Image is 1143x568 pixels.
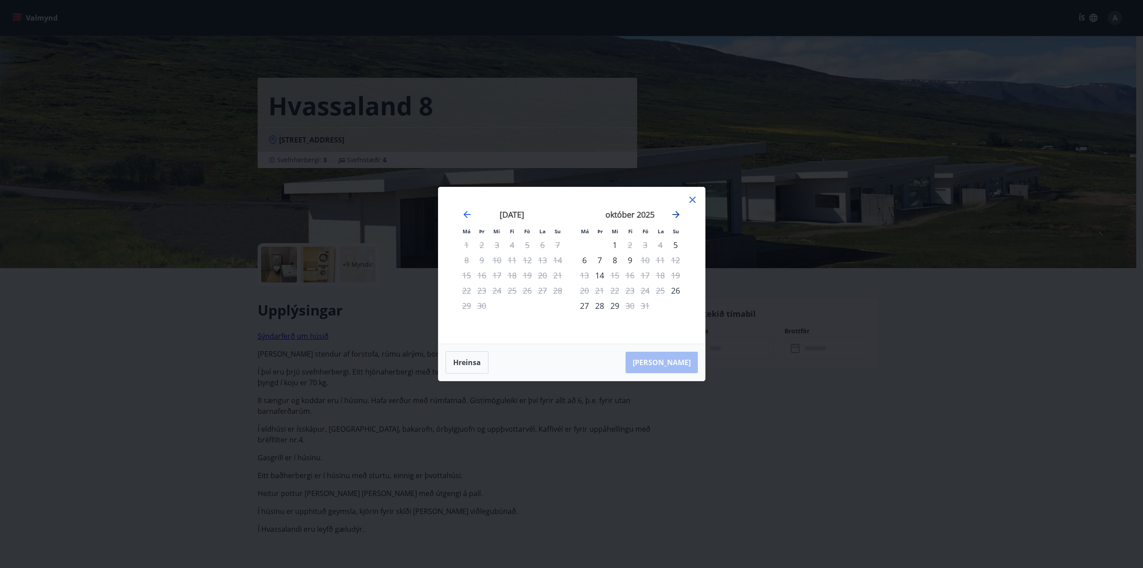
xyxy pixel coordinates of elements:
small: Þr [597,228,603,235]
td: Not available. þriðjudagur, 21. október 2025 [592,283,607,298]
small: Mi [493,228,500,235]
td: Not available. laugardagur, 13. september 2025 [535,252,550,268]
td: Not available. mánudagur, 15. september 2025 [459,268,474,283]
td: Not available. miðvikudagur, 22. október 2025 [607,283,622,298]
small: La [658,228,664,235]
small: Fi [510,228,514,235]
td: Not available. föstudagur, 10. október 2025 [638,252,653,268]
small: Má [581,228,589,235]
td: Not available. mánudagur, 29. september 2025 [459,298,474,313]
td: Not available. mánudagur, 13. október 2025 [577,268,592,283]
div: Aðeins útritun í boði [607,268,622,283]
td: Not available. þriðjudagur, 2. september 2025 [474,237,489,252]
td: Not available. laugardagur, 6. september 2025 [535,237,550,252]
div: 6 [577,252,592,268]
td: Choose þriðjudagur, 28. október 2025 as your check-in date. It’s available. [592,298,607,313]
div: Aðeins útritun í boði [638,252,653,268]
td: Choose þriðjudagur, 14. október 2025 as your check-in date. It’s available. [592,268,607,283]
td: Not available. mánudagur, 8. september 2025 [459,252,474,268]
td: Not available. laugardagur, 18. október 2025 [653,268,668,283]
small: Mi [612,228,618,235]
strong: [DATE] [500,209,524,220]
td: Not available. þriðjudagur, 16. september 2025 [474,268,489,283]
div: Move forward to switch to the next month. [671,209,681,220]
td: Not available. föstudagur, 31. október 2025 [638,298,653,313]
div: 27 [577,298,592,313]
td: Not available. þriðjudagur, 9. september 2025 [474,252,489,268]
div: 9 [622,252,638,268]
div: Calendar [449,198,694,333]
small: La [539,228,546,235]
div: Aðeins útritun í boði [622,298,638,313]
td: Not available. föstudagur, 3. október 2025 [638,237,653,252]
div: Aðeins innritun í boði [592,268,607,283]
td: Choose miðvikudagur, 29. október 2025 as your check-in date. It’s available. [607,298,622,313]
td: Not available. fimmtudagur, 18. september 2025 [505,268,520,283]
div: 7 [592,252,607,268]
small: Fi [628,228,633,235]
div: 29 [607,298,622,313]
td: Not available. sunnudagur, 19. október 2025 [668,268,683,283]
td: Not available. laugardagur, 25. október 2025 [653,283,668,298]
td: Not available. fimmtudagur, 4. september 2025 [505,237,520,252]
td: Not available. miðvikudagur, 3. september 2025 [489,237,505,252]
div: 8 [607,252,622,268]
td: Not available. föstudagur, 17. október 2025 [638,268,653,283]
td: Not available. mánudagur, 20. október 2025 [577,283,592,298]
div: Move backward to switch to the previous month. [462,209,472,220]
td: Not available. föstudagur, 24. október 2025 [638,283,653,298]
div: Aðeins innritun í boði [668,283,683,298]
button: Hreinsa [446,351,488,374]
td: Choose sunnudagur, 26. október 2025 as your check-in date. It’s available. [668,283,683,298]
td: Not available. miðvikudagur, 17. september 2025 [489,268,505,283]
td: Choose þriðjudagur, 7. október 2025 as your check-in date. It’s available. [592,252,607,268]
td: Choose miðvikudagur, 8. október 2025 as your check-in date. It’s available. [607,252,622,268]
small: Su [673,228,679,235]
td: Not available. föstudagur, 19. september 2025 [520,268,535,283]
small: Fö [642,228,648,235]
td: Not available. mánudagur, 1. september 2025 [459,237,474,252]
td: Not available. sunnudagur, 7. september 2025 [550,237,565,252]
td: Choose mánudagur, 6. október 2025 as your check-in date. It’s available. [577,252,592,268]
td: Not available. laugardagur, 11. október 2025 [653,252,668,268]
td: Not available. sunnudagur, 12. október 2025 [668,252,683,268]
small: Fö [524,228,530,235]
td: Not available. föstudagur, 26. september 2025 [520,283,535,298]
td: Not available. sunnudagur, 14. september 2025 [550,252,565,268]
strong: október 2025 [605,209,655,220]
td: Not available. laugardagur, 27. september 2025 [535,283,550,298]
td: Not available. fimmtudagur, 11. september 2025 [505,252,520,268]
td: Choose mánudagur, 27. október 2025 as your check-in date. It’s available. [577,298,592,313]
td: Not available. föstudagur, 5. september 2025 [520,237,535,252]
div: Aðeins útritun í boði [622,237,638,252]
small: Má [463,228,471,235]
td: Not available. laugardagur, 4. október 2025 [653,237,668,252]
div: Aðeins innritun í boði [668,237,683,252]
td: Not available. miðvikudagur, 15. október 2025 [607,268,622,283]
td: Choose sunnudagur, 5. október 2025 as your check-in date. It’s available. [668,237,683,252]
td: Not available. mánudagur, 22. september 2025 [459,283,474,298]
td: Not available. miðvikudagur, 24. september 2025 [489,283,505,298]
td: Not available. fimmtudagur, 23. október 2025 [622,283,638,298]
div: 28 [592,298,607,313]
td: Not available. sunnudagur, 28. september 2025 [550,283,565,298]
td: Choose fimmtudagur, 9. október 2025 as your check-in date. It’s available. [622,252,638,268]
small: Þr [479,228,484,235]
td: Choose miðvikudagur, 1. október 2025 as your check-in date. It’s available. [607,237,622,252]
div: Aðeins innritun í boði [607,237,622,252]
td: Not available. fimmtudagur, 25. september 2025 [505,283,520,298]
td: Not available. laugardagur, 20. september 2025 [535,268,550,283]
td: Not available. föstudagur, 12. september 2025 [520,252,535,268]
small: Su [555,228,561,235]
td: Not available. þriðjudagur, 30. september 2025 [474,298,489,313]
td: Not available. fimmtudagur, 2. október 2025 [622,237,638,252]
td: Not available. sunnudagur, 21. september 2025 [550,268,565,283]
td: Not available. þriðjudagur, 23. september 2025 [474,283,489,298]
td: Not available. fimmtudagur, 30. október 2025 [622,298,638,313]
td: Not available. miðvikudagur, 10. september 2025 [489,252,505,268]
td: Not available. fimmtudagur, 16. október 2025 [622,268,638,283]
